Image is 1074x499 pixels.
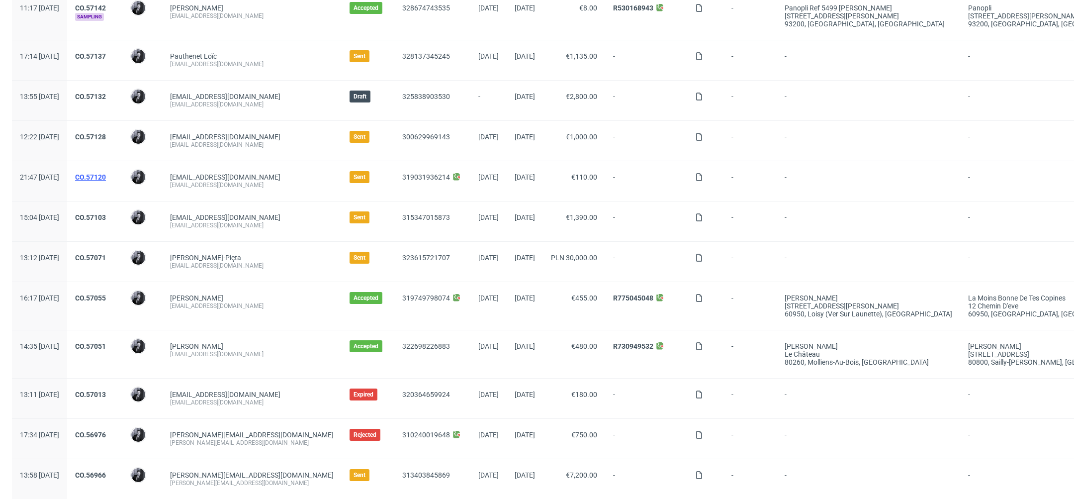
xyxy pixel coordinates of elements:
[515,294,535,302] span: [DATE]
[20,213,59,221] span: 15:04 [DATE]
[20,431,59,439] span: 17:34 [DATE]
[785,254,952,270] span: -
[566,133,597,141] span: €1,000.00
[731,431,769,447] span: -
[731,173,769,189] span: -
[354,52,365,60] span: Sent
[75,391,106,399] a: CO.57013
[20,93,59,100] span: 13:55 [DATE]
[20,391,59,399] span: 13:11 [DATE]
[131,130,145,144] img: Philippe Dubuy
[571,431,597,439] span: €750.00
[402,93,450,100] a: 325838903530
[785,302,952,310] div: [STREET_ADDRESS][PERSON_NAME]
[515,93,535,100] span: [DATE]
[131,90,145,103] img: Philippe Dubuy
[613,391,679,406] span: -
[75,254,106,262] a: CO.57071
[785,294,952,302] div: [PERSON_NAME]
[515,52,535,60] span: [DATE]
[131,210,145,224] img: Philippe Dubuy
[478,52,499,60] span: [DATE]
[170,399,334,406] div: [EMAIL_ADDRESS][DOMAIN_NAME]
[354,4,378,12] span: Accepted
[170,479,334,487] div: [PERSON_NAME][EMAIL_ADDRESS][DOMAIN_NAME]
[75,13,104,21] span: Sampling
[354,391,373,399] span: Expired
[402,133,450,141] a: 300629969143
[354,431,376,439] span: Rejected
[613,471,679,487] span: -
[75,471,106,479] a: CO.56966
[478,173,499,181] span: [DATE]
[354,294,378,302] span: Accepted
[613,294,653,302] a: R775045048
[515,4,535,12] span: [DATE]
[478,342,499,350] span: [DATE]
[613,4,653,12] a: R530168943
[131,1,145,15] img: Philippe Dubuy
[131,251,145,265] img: Philippe Dubuy
[131,388,145,401] img: Philippe Dubuy
[731,342,769,366] span: -
[402,471,450,479] a: 313403845869
[402,173,450,181] a: 319031936214
[515,431,535,439] span: [DATE]
[131,428,145,442] img: Philippe Dubuy
[131,49,145,63] img: Philippe Dubuy
[354,254,365,262] span: Sent
[478,133,499,141] span: [DATE]
[785,52,952,68] span: -
[478,431,499,439] span: [DATE]
[731,133,769,149] span: -
[785,358,952,366] div: 80260, Molliens-au-bois , [GEOGRAPHIC_DATA]
[20,4,59,12] span: 11:17 [DATE]
[20,52,59,60] span: 17:14 [DATE]
[402,254,450,262] a: 323615721707
[515,471,535,479] span: [DATE]
[20,173,59,181] span: 21:47 [DATE]
[478,391,499,399] span: [DATE]
[613,254,679,270] span: -
[75,52,106,60] a: CO.57137
[75,4,106,12] a: CO.57142
[131,291,145,305] img: Philippe Dubuy
[515,173,535,181] span: [DATE]
[170,4,223,12] a: [PERSON_NAME]
[731,93,769,108] span: -
[478,254,499,262] span: [DATE]
[515,254,535,262] span: [DATE]
[131,170,145,184] img: Philippe Dubuy
[731,391,769,406] span: -
[170,262,334,270] div: [EMAIL_ADDRESS][DOMAIN_NAME]
[170,221,334,229] div: [EMAIL_ADDRESS][DOMAIN_NAME]
[75,173,106,181] a: CO.57120
[731,254,769,270] span: -
[354,213,365,221] span: Sent
[731,4,769,28] span: -
[170,302,334,310] div: [EMAIL_ADDRESS][DOMAIN_NAME]
[785,133,952,149] span: -
[515,391,535,399] span: [DATE]
[785,350,952,358] div: Le château
[75,431,106,439] a: CO.56976
[170,439,334,447] div: [PERSON_NAME][EMAIL_ADDRESS][DOMAIN_NAME]
[551,254,597,262] span: PLN 30,000.00
[170,173,280,181] span: [EMAIL_ADDRESS][DOMAIN_NAME]
[478,471,499,479] span: [DATE]
[613,52,679,68] span: -
[579,4,597,12] span: €8.00
[613,342,653,350] a: R730949532
[75,294,106,302] a: CO.57055
[170,294,223,302] a: [PERSON_NAME]
[170,52,217,60] a: Pauthenet Loïc
[170,342,223,350] a: [PERSON_NAME]
[402,52,450,60] a: 328137345245
[170,471,334,479] span: [PERSON_NAME][EMAIL_ADDRESS][DOMAIN_NAME]
[402,213,450,221] a: 315347015873
[731,294,769,318] span: -
[478,213,499,221] span: [DATE]
[785,310,952,318] div: 60950, loisy (ver sur launette) , [GEOGRAPHIC_DATA]
[75,93,106,100] a: CO.57132
[613,173,679,189] span: -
